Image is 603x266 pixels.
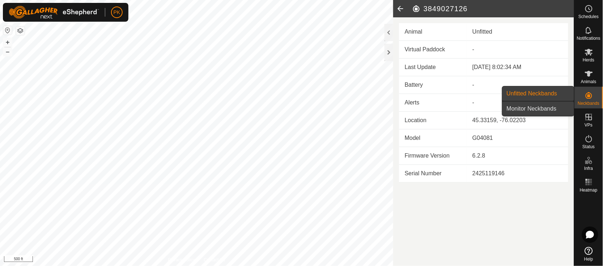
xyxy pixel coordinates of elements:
span: Neckbands [578,101,599,106]
span: Status [582,145,595,149]
a: Monitor Neckbands [502,102,574,116]
span: Help [584,257,593,261]
span: Heatmap [580,188,598,192]
img: Gallagher Logo [9,6,99,19]
td: Alerts [399,94,467,112]
a: Help [574,244,603,264]
span: Infra [584,166,593,171]
td: Firmware Version [399,147,467,165]
td: Location [399,112,467,129]
td: Battery [399,76,467,94]
span: Unfitted Neckbands [507,89,557,98]
h2: 3849027126 [412,4,574,13]
td: Model [399,129,467,147]
span: Notifications [577,36,600,40]
div: Unfitted [472,27,562,36]
button: Map Layers [16,26,25,35]
div: - [472,81,562,89]
div: 2425119146 [472,169,562,178]
span: Schedules [578,14,599,19]
span: Herds [583,58,594,62]
button: Reset Map [3,26,12,35]
a: Unfitted Neckbands [502,86,574,101]
button: – [3,47,12,56]
div: 6.2.8 [472,151,562,160]
td: Last Update [399,59,467,76]
div: [DATE] 8:02:34 AM [472,63,562,72]
td: Serial Number [399,165,467,183]
td: - [467,94,568,112]
span: PK [114,9,120,16]
span: Animals [581,80,596,84]
div: 45.33159, -76.02203 [472,116,562,125]
span: VPs [585,123,593,127]
td: Animal [399,23,467,41]
span: Monitor Neckbands [507,104,557,113]
app-display-virtual-paddock-transition: - [472,46,474,52]
td: Virtual Paddock [399,41,467,59]
a: Privacy Policy [168,257,195,263]
div: G04081 [472,134,562,142]
button: + [3,38,12,47]
a: Contact Us [204,257,225,263]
